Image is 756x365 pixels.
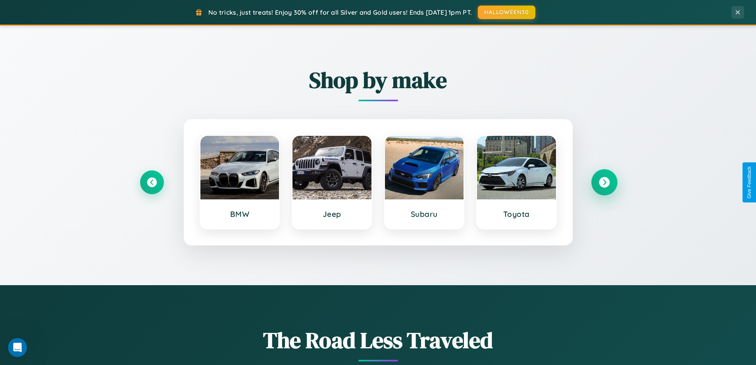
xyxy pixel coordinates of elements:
button: HALLOWEEN30 [478,6,535,19]
h1: The Road Less Traveled [140,325,616,355]
h3: Jeep [300,209,364,219]
div: Give Feedback [746,166,752,199]
span: No tricks, just treats! Enjoy 30% off for all Silver and Gold users! Ends [DATE] 1pm PT. [208,8,472,16]
iframe: Intercom live chat [8,338,27,357]
h3: Subaru [393,209,456,219]
h3: Toyota [485,209,548,219]
h2: Shop by make [140,65,616,95]
h3: BMW [208,209,271,219]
